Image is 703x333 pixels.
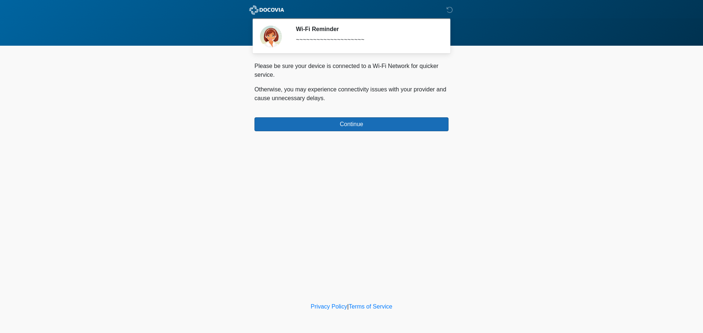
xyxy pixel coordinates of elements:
h2: Wi-Fi Reminder [296,26,438,33]
a: Terms of Service [349,303,392,310]
button: Continue [254,117,449,131]
a: Privacy Policy [311,303,347,310]
div: ~~~~~~~~~~~~~~~~~~~~ [296,35,438,44]
span: . [324,95,325,101]
img: ABC Med Spa- GFEase Logo [247,5,286,15]
a: | [347,303,349,310]
img: Agent Avatar [260,26,282,48]
p: Otherwise, you may experience connectivity issues with your provider and cause unnecessary delays [254,85,449,103]
p: Please be sure your device is connected to a Wi-Fi Network for quicker service. [254,62,449,79]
